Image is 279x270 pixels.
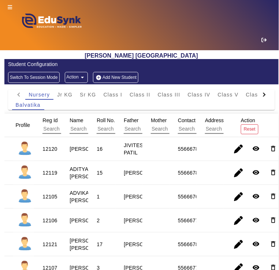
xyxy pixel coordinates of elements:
[178,169,201,176] div: 55666783
[252,169,260,176] mat-icon: remove_red_eye
[124,124,189,134] input: Search
[104,92,123,97] span: Class I
[16,164,34,182] img: profile.png
[97,193,100,200] div: 1
[40,114,117,136] div: Reg Id
[70,190,113,203] staff-with-status: ADVIKA [PERSON_NAME]
[124,117,138,123] span: Father
[4,52,279,59] h2: [PERSON_NAME] [GEOGRAPHIC_DATA]
[70,166,113,179] staff-with-status: ADITYA [PERSON_NAME]
[70,124,135,134] input: Search
[252,240,260,248] mat-icon: remove_red_eye
[151,117,167,123] span: Mother
[13,118,40,132] div: Profile
[16,140,34,158] img: profile.png
[8,72,60,83] button: Switch To Session Mode
[124,169,167,176] div: [PERSON_NAME]
[205,124,271,134] input: Search
[178,217,201,224] div: 55666770
[16,187,34,206] img: profile.png
[270,145,277,152] mat-icon: delete_outline
[42,124,108,134] input: Search
[124,241,167,248] div: [PERSON_NAME]
[94,114,171,136] div: Roll No.
[70,238,113,251] staff-with-status: [PERSON_NAME] [PERSON_NAME]
[93,72,138,83] button: Add New Student
[70,146,113,152] staff-with-status: [PERSON_NAME]
[42,193,57,200] div: 12105
[42,169,57,176] div: 12119
[42,241,57,248] div: 12121
[178,193,201,200] div: 55666769
[57,92,72,97] span: Jr KG
[246,92,269,97] span: Class VI
[270,169,277,176] mat-icon: delete_outline
[158,92,181,97] span: Class III
[241,124,258,134] button: Reset
[42,117,57,123] span: Reg Id
[29,92,50,97] span: Nursery
[151,124,216,134] input: Search
[80,92,96,97] span: Sr KG
[175,114,253,136] div: Contact
[252,193,260,200] mat-icon: remove_red_eye
[270,216,277,224] mat-icon: delete_outline
[97,145,103,153] div: 16
[70,218,113,223] staff-with-status: [PERSON_NAME]
[178,241,201,248] div: 55666785
[97,124,162,134] input: Search
[121,114,198,136] div: Father
[97,241,103,248] div: 17
[8,61,275,68] div: Student Configuration
[67,114,144,136] div: Name
[124,217,167,224] div: [PERSON_NAME]
[42,217,57,224] div: 12106
[70,117,83,123] span: Name
[16,122,30,128] span: Profile
[124,142,147,156] div: JIVITESH PATIL
[79,74,86,81] mat-icon: arrow_drop_down
[148,114,226,136] div: Mother
[252,145,260,152] mat-icon: remove_red_eye
[42,145,57,153] div: 12120
[218,92,239,97] span: Class V
[65,72,88,83] button: Action
[97,217,100,224] div: 2
[205,117,224,123] span: Address
[95,74,103,81] img: add-new-student.png
[124,193,167,200] div: [PERSON_NAME]
[130,92,150,97] span: Class II
[97,117,115,123] span: Roll No.
[16,102,41,107] span: Balvatika
[178,124,243,134] input: Search
[16,235,34,253] img: profile.png
[178,145,201,153] div: 55666784
[97,169,103,176] div: 15
[270,240,277,248] mat-icon: delete_outline
[188,92,211,97] span: Class IV
[16,211,34,230] img: profile.png
[8,11,94,34] img: edusynk-logo.png
[252,216,260,224] mat-icon: remove_red_eye
[270,193,277,200] mat-icon: delete_outline
[238,114,261,137] div: Action
[178,117,196,123] span: Contact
